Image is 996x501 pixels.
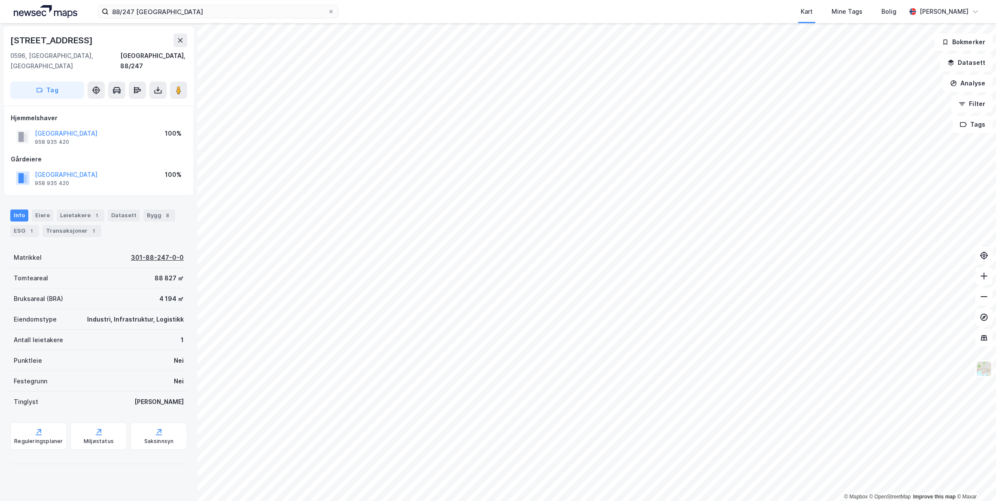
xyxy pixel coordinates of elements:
button: Tag [10,82,84,99]
div: Eiere [32,210,53,222]
div: [PERSON_NAME] [134,397,184,407]
div: Kontrollprogram for chat [953,460,996,501]
div: Punktleie [14,355,42,366]
div: 0596, [GEOGRAPHIC_DATA], [GEOGRAPHIC_DATA] [10,51,120,71]
input: Søk på adresse, matrikkel, gårdeiere, leietakere eller personer [109,5,328,18]
div: 100% [165,170,182,180]
div: [GEOGRAPHIC_DATA], 88/247 [120,51,187,71]
button: Tags [953,116,993,133]
div: 88 827 ㎡ [155,273,184,283]
div: Eiendomstype [14,314,57,325]
a: Improve this map [913,494,956,500]
div: Hjemmelshaver [11,113,187,123]
div: Bygg [143,210,175,222]
div: 1 [27,227,36,235]
div: Miljøstatus [84,438,114,445]
a: Mapbox [844,494,868,500]
div: Datasett [108,210,140,222]
div: 8 [163,211,172,220]
div: Mine Tags [832,6,862,17]
div: Industri, Infrastruktur, Logistikk [87,314,184,325]
div: Bruksareal (BRA) [14,294,63,304]
div: Festegrunn [14,376,47,386]
div: 301-88-247-0-0 [131,252,184,263]
button: Analyse [943,75,993,92]
div: 1 [89,227,98,235]
div: 958 935 420 [35,180,69,187]
div: [PERSON_NAME] [920,6,969,17]
div: 4 194 ㎡ [159,294,184,304]
div: Transaksjoner [43,225,101,237]
button: Bokmerker [935,33,993,51]
button: Datasett [940,54,993,71]
div: Tomteareal [14,273,48,283]
div: Antall leietakere [14,335,63,345]
div: Bolig [881,6,896,17]
div: Leietakere [57,210,104,222]
img: logo.a4113a55bc3d86da70a041830d287a7e.svg [14,5,77,18]
button: Filter [951,95,993,112]
iframe: Chat Widget [953,460,996,501]
div: Saksinnsyn [144,438,174,445]
div: Nei [174,376,184,386]
div: Nei [174,355,184,366]
div: [STREET_ADDRESS] [10,33,94,47]
div: 100% [165,128,182,139]
div: Kart [801,6,813,17]
div: 1 [181,335,184,345]
div: Matrikkel [14,252,42,263]
a: OpenStreetMap [869,494,911,500]
div: ESG [10,225,39,237]
div: 1 [92,211,101,220]
div: Reguleringsplaner [14,438,63,445]
div: Tinglyst [14,397,38,407]
div: Gårdeiere [11,154,187,164]
div: Info [10,210,28,222]
img: Z [976,361,992,377]
div: 958 935 420 [35,139,69,146]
